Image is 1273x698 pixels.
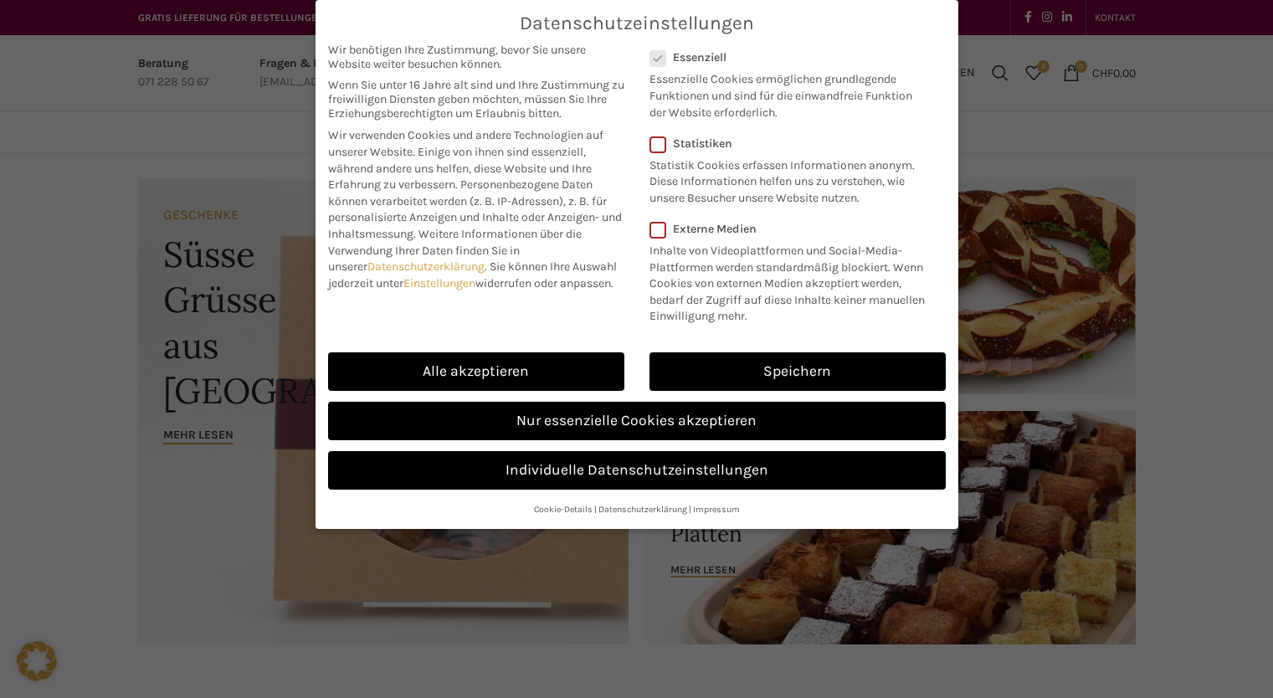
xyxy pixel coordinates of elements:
a: Datenschutzerklärung [367,259,485,274]
label: Essenziell [649,50,924,64]
label: Statistiken [649,136,924,151]
p: Essenzielle Cookies ermöglichen grundlegende Funktionen und sind für die einwandfreie Funktion de... [649,64,924,121]
a: Speichern [649,352,946,391]
a: Datenschutzerklärung [598,504,687,515]
p: Statistik Cookies erfassen Informationen anonym. Diese Informationen helfen uns zu verstehen, wie... [649,151,924,207]
span: Wir verwenden Cookies und andere Technologien auf unserer Website. Einige von ihnen sind essenzie... [328,128,603,192]
label: Externe Medien [649,222,935,236]
p: Inhalte von Videoplattformen und Social-Media-Plattformen werden standardmäßig blockiert. Wenn Co... [649,236,935,325]
span: Weitere Informationen über die Verwendung Ihrer Daten finden Sie in unserer . [328,227,582,274]
a: Individuelle Datenschutzeinstellungen [328,451,946,490]
span: Sie können Ihre Auswahl jederzeit unter widerrufen oder anpassen. [328,259,617,290]
a: Cookie-Details [534,504,593,515]
a: Einstellungen [403,276,475,290]
a: Impressum [693,504,740,515]
a: Nur essenzielle Cookies akzeptieren [328,402,946,440]
span: Personenbezogene Daten können verarbeitet werden (z. B. IP-Adressen), z. B. für personalisierte A... [328,177,622,241]
span: Datenschutzeinstellungen [520,13,754,34]
a: Alle akzeptieren [328,352,624,391]
span: Wir benötigen Ihre Zustimmung, bevor Sie unsere Website weiter besuchen können. [328,43,624,71]
span: Wenn Sie unter 16 Jahre alt sind und Ihre Zustimmung zu freiwilligen Diensten geben möchten, müss... [328,78,624,121]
